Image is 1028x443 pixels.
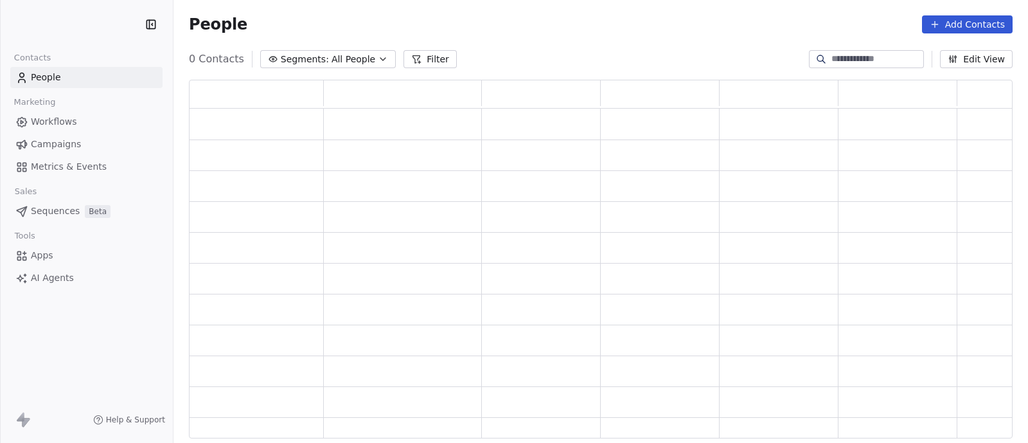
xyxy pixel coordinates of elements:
span: Sequences [31,204,80,218]
a: Workflows [10,111,163,132]
span: Apps [31,249,53,262]
a: People [10,67,163,88]
a: SequencesBeta [10,201,163,222]
button: Edit View [940,50,1013,68]
span: All People [332,53,375,66]
span: People [31,71,61,84]
a: Help & Support [93,415,165,425]
span: Marketing [8,93,61,112]
a: Campaigns [10,134,163,155]
span: Metrics & Events [31,160,107,174]
span: Help & Support [106,415,165,425]
a: Metrics & Events [10,156,163,177]
span: Contacts [8,48,57,68]
span: Tools [9,226,40,246]
span: People [189,15,247,34]
button: Filter [403,50,457,68]
span: Campaigns [31,138,81,151]
span: Sales [9,182,42,201]
span: AI Agents [31,271,74,285]
a: AI Agents [10,267,163,289]
a: Apps [10,245,163,266]
button: Add Contacts [922,15,1013,33]
span: Beta [85,205,111,218]
span: 0 Contacts [189,51,244,67]
span: Segments: [281,53,329,66]
span: Workflows [31,115,77,129]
